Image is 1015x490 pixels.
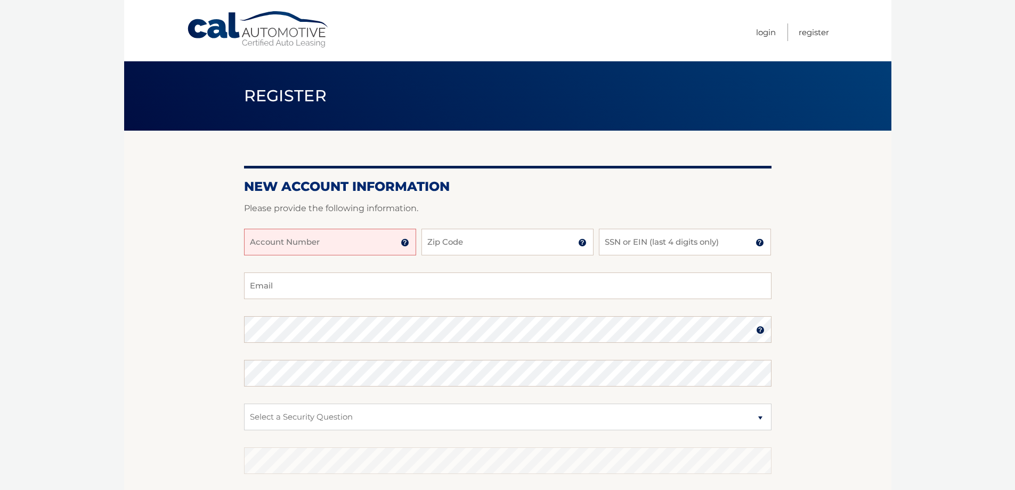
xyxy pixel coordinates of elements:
input: SSN or EIN (last 4 digits only) [599,229,771,255]
a: Login [756,23,776,41]
img: tooltip.svg [401,238,409,247]
a: Cal Automotive [186,11,330,49]
img: tooltip.svg [756,326,765,334]
img: tooltip.svg [756,238,764,247]
span: Register [244,86,327,106]
a: Register [799,23,829,41]
h2: New Account Information [244,179,772,195]
input: Account Number [244,229,416,255]
img: tooltip.svg [578,238,587,247]
input: Zip Code [421,229,594,255]
p: Please provide the following information. [244,201,772,216]
input: Email [244,272,772,299]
